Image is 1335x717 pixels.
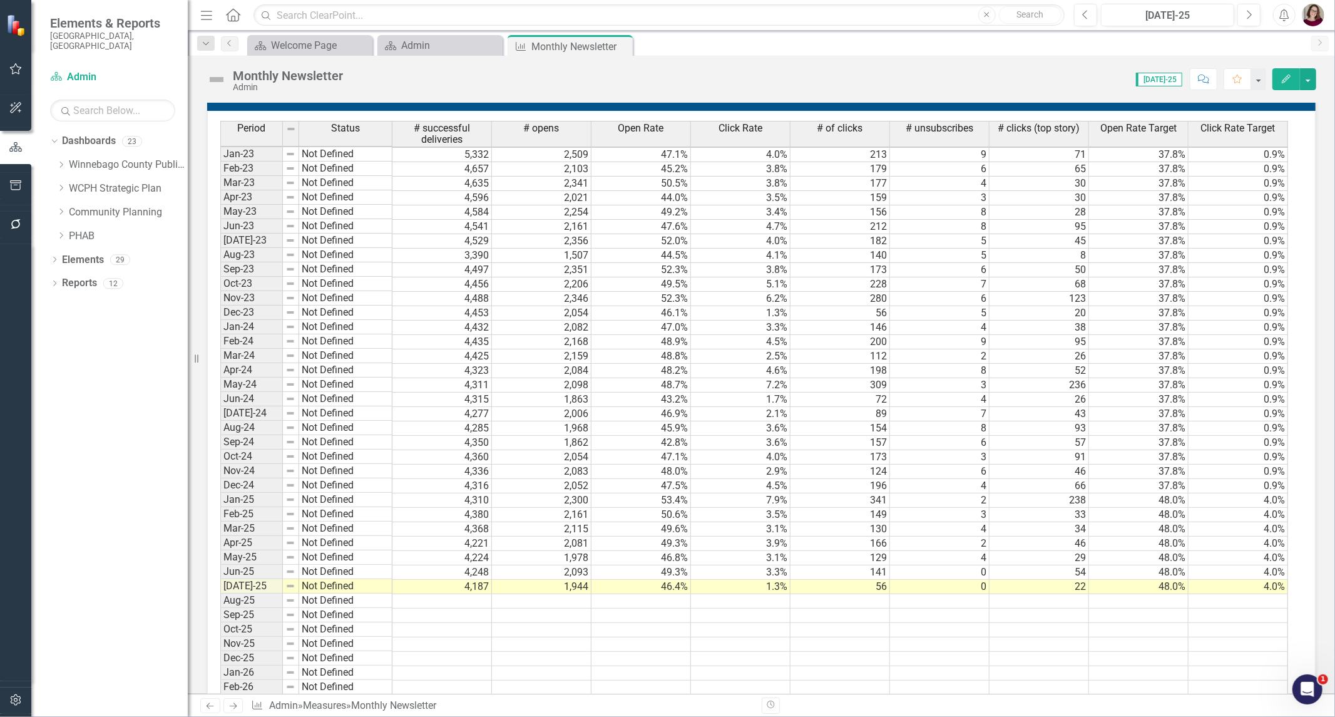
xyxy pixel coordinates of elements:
td: 37.8% [1089,450,1189,465]
td: Jan-23 [220,147,283,162]
td: 0.9% [1189,205,1288,220]
td: Dec-23 [220,306,283,320]
td: 2,054 [492,450,591,465]
td: 2,006 [492,407,591,421]
td: 38 [990,321,1089,335]
td: 8 [890,205,990,220]
td: Aug-23 [220,248,283,262]
td: 37.8% [1089,263,1189,277]
a: WCPH Strategic Plan [69,182,188,196]
td: 4,360 [392,450,492,465]
td: 56 [790,306,890,321]
td: 2,082 [492,321,591,335]
td: 4,657 [392,162,492,177]
td: 46.9% [591,407,691,421]
img: 8DAGhfEEPCf229AAAAAElFTkSuQmCC [285,250,295,260]
td: 6 [890,465,990,479]
td: Apr-23 [220,190,283,205]
td: Not Defined [299,450,392,464]
td: 2,084 [492,364,591,378]
td: 4,635 [392,177,492,191]
td: 45.2% [591,162,691,177]
td: 91 [990,450,1089,465]
td: 3,390 [392,249,492,263]
td: 2.9% [691,465,790,479]
td: 5 [890,234,990,249]
td: Oct-23 [220,277,283,291]
td: 49.2% [591,205,691,220]
td: 37.8% [1089,249,1189,263]
td: 37.8% [1089,436,1189,450]
img: 8DAGhfEEPCf229AAAAAElFTkSuQmCC [285,207,295,217]
input: Search ClearPoint... [253,4,1065,26]
td: 0.9% [1189,465,1288,479]
td: 0.9% [1189,234,1288,249]
td: Not Defined [299,363,392,378]
td: 4 [890,321,990,335]
a: Elements [62,253,104,267]
td: Sep-24 [220,435,283,450]
td: 52.3% [591,263,691,277]
a: Winnebago County Public Health [69,158,188,172]
img: 8DAGhfEEPCf229AAAAAElFTkSuQmCC [285,163,295,173]
td: 48.2% [591,364,691,378]
img: 8DAGhfEEPCf229AAAAAElFTkSuQmCC [285,279,295,289]
div: Monthly Newsletter [233,69,343,83]
td: 8 [890,421,990,436]
td: 48.7% [591,378,691,393]
td: 0.9% [1189,306,1288,321]
td: 309 [790,378,890,393]
img: Not Defined [207,70,227,90]
td: 28 [990,205,1089,220]
td: 2,098 [492,378,591,393]
td: 43 [990,407,1089,421]
td: 1,968 [492,421,591,436]
td: 50 [990,263,1089,277]
td: 4 [890,177,990,191]
td: 9 [890,335,990,349]
img: 8DAGhfEEPCf229AAAAAElFTkSuQmCC [285,365,295,375]
td: Jan-24 [220,320,283,334]
td: 0.9% [1189,335,1288,349]
td: 0.9% [1189,364,1288,378]
td: 46.1% [591,306,691,321]
td: 3 [890,378,990,393]
td: 179 [790,162,890,177]
td: 37.8% [1089,335,1189,349]
td: 156 [790,205,890,220]
td: 68 [990,277,1089,292]
img: 8DAGhfEEPCf229AAAAAElFTkSuQmCC [285,336,295,346]
td: 0.9% [1189,378,1288,393]
td: 45.9% [591,421,691,436]
a: PHAB [69,229,188,244]
td: Apr-24 [220,363,283,378]
td: 6 [890,162,990,177]
td: 0.9% [1189,162,1288,177]
td: 46 [990,465,1089,479]
td: 4,488 [392,292,492,306]
td: 26 [990,349,1089,364]
img: 8DAGhfEEPCf229AAAAAElFTkSuQmCC [285,379,295,389]
td: 72 [790,393,890,407]
td: 37.8% [1089,378,1189,393]
td: 44.5% [591,249,691,263]
td: 4,529 [392,234,492,249]
td: 2,254 [492,205,591,220]
td: 0.9% [1189,249,1288,263]
td: 124 [790,465,890,479]
td: 280 [790,292,890,306]
td: 0.9% [1189,349,1288,364]
td: [DATE]-23 [220,234,283,248]
td: 2,054 [492,306,591,321]
a: Dashboards [62,134,116,148]
td: 65 [990,162,1089,177]
td: Jun-23 [220,219,283,234]
div: [DATE]-25 [1105,8,1230,23]
td: 4,456 [392,277,492,292]
td: 37.8% [1089,393,1189,407]
button: Sarahjean Schluechtermann [1302,4,1324,26]
td: 95 [990,335,1089,349]
img: 8DAGhfEEPCf229AAAAAElFTkSuQmCC [285,221,295,231]
td: Nov-24 [220,464,283,478]
td: 4.1% [691,249,790,263]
